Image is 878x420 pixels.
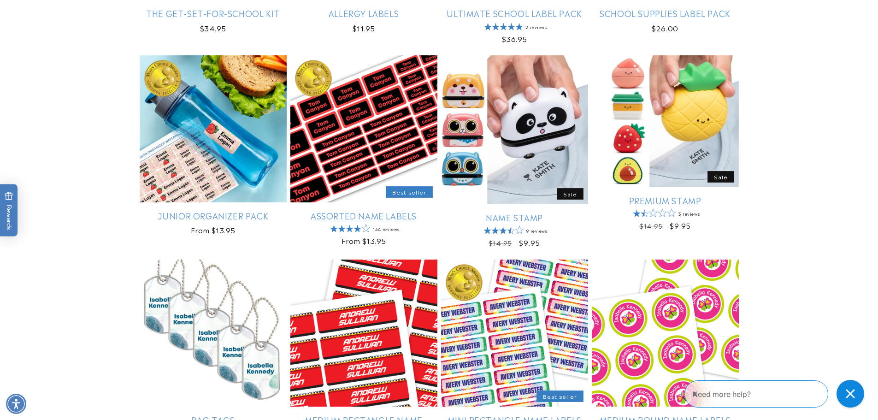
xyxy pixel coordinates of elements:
[140,210,287,221] a: Junior Organizer Pack
[290,210,437,221] a: Assorted Name Labels
[441,212,588,223] a: Name Stamp
[5,191,13,230] span: Rewards
[441,8,588,18] a: Ultimate School Label Pack
[684,377,869,411] iframe: Gorgias Floating Chat
[290,8,437,18] a: Allergy Labels
[6,394,26,414] div: Accessibility Menu
[592,195,739,206] a: Premium Stamp
[140,8,287,18] a: The Get-Set-for-School Kit
[592,8,739,18] a: School Supplies Label Pack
